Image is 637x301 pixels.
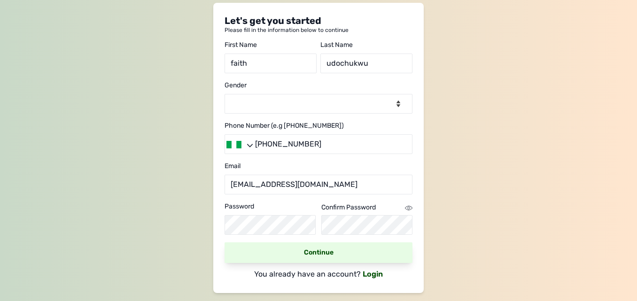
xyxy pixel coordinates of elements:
div: Phone Number (e.g [PHONE_NUMBER]) [225,121,412,131]
a: Continue [225,242,412,263]
p: Please fill in the information below to continue [225,27,412,33]
div: First Name [225,40,317,50]
div: Email [225,162,412,171]
div: Last Name [320,40,412,50]
p: Let's get you started [225,14,412,27]
div: Gender [225,81,412,90]
img: ng-flag.gif [226,141,241,148]
div: Confirm Password [321,203,376,212]
div: Password [225,202,316,211]
a: Login [361,270,383,278]
p: You already have an account? [254,269,361,280]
